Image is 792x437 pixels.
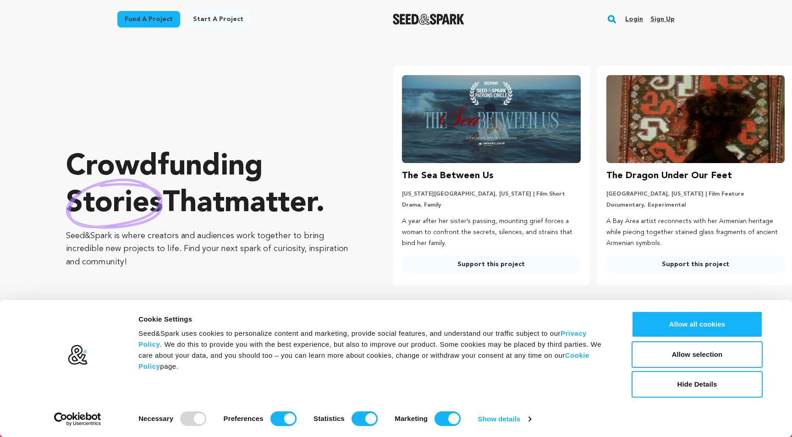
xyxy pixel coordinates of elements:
[117,11,180,27] a: Fund a project
[402,216,580,249] p: A year after her sister’s passing, mounting grief forces a woman to confront the secrets, silence...
[606,169,732,183] h3: The Dragon Under Our Feet
[138,415,173,422] strong: Necessary
[606,191,785,198] p: [GEOGRAPHIC_DATA], [US_STATE] | Film Feature
[402,202,580,209] p: Drama, Family
[650,12,675,27] a: Sign up
[632,311,763,338] button: Allow all cookies
[632,341,763,368] button: Allow selection
[393,14,465,25] a: Seed&Spark Homepage
[66,179,163,229] img: hand sketched image
[402,191,580,198] p: [US_STATE][GEOGRAPHIC_DATA], [US_STATE] | Film Short
[606,216,785,249] p: A Bay Area artist reconnects with her Armenian heritage while piecing together stained glass frag...
[224,415,264,422] strong: Preferences
[138,328,611,372] div: Seed&Spark uses cookies to personalize content and marketing, provide social features, and unders...
[632,371,763,398] button: Hide Details
[313,415,345,422] strong: Statistics
[478,412,531,426] a: Show details
[393,14,465,25] img: Seed&Spark Logo Dark Mode
[395,415,428,422] strong: Marketing
[225,189,316,218] span: matter
[402,169,494,183] h3: The Sea Between Us
[66,229,356,269] p: Seed&Spark is where creators and audiences work together to bring incredible new projects to life...
[625,12,643,27] a: Login
[138,314,611,325] div: Cookie Settings
[138,329,587,348] a: Privacy Policy
[66,149,356,222] p: Crowdfunding that .
[606,202,785,209] p: Documentary, Experimental
[402,75,580,163] img: The Sea Between Us image
[402,256,580,273] a: Support this project
[606,256,785,273] a: Support this project
[38,412,118,426] a: Usercentrics Cookiebot - opens in a new window
[186,11,251,27] a: Start a project
[606,75,785,163] img: The Dragon Under Our Feet image
[67,344,88,366] img: logo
